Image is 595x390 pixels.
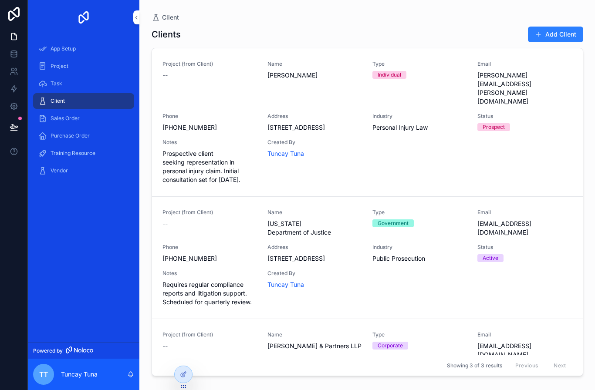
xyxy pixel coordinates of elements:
span: Email [477,331,572,338]
button: Add Client [528,27,583,42]
span: Sales Order [51,115,80,122]
span: [EMAIL_ADDRESS][DOMAIN_NAME] [477,342,572,359]
span: Personal Injury Law [372,123,467,132]
span: Status [477,244,572,251]
span: Training Resource [51,150,95,157]
span: Notes [162,139,257,146]
span: Type [372,209,467,216]
span: -- [162,71,168,80]
span: [STREET_ADDRESS] [267,123,362,132]
span: Notes [162,270,257,277]
span: Client [162,13,179,22]
span: [PHONE_NUMBER] [162,254,257,263]
span: App Setup [51,45,76,52]
a: Powered by [28,343,139,359]
span: Email [477,209,572,216]
span: Public Prosecution [372,254,467,263]
a: Tuncay Tuna [267,280,304,289]
h1: Clients [152,28,181,40]
span: Created By [267,270,362,277]
span: [PHONE_NUMBER] [162,123,257,132]
span: Name [267,61,362,67]
span: Purchase Order [51,132,90,139]
span: Type [372,61,467,67]
span: Industry [372,244,467,251]
span: Vendor [51,167,68,174]
span: Project (from Client) [162,209,257,216]
a: Vendor [33,163,134,178]
span: Name [267,331,362,338]
span: Task [51,80,62,87]
span: -- [162,219,168,228]
a: Client [152,13,179,22]
span: Industry [372,113,467,120]
span: [PERSON_NAME][EMAIL_ADDRESS][PERSON_NAME][DOMAIN_NAME] [477,71,572,106]
span: Type [372,331,467,338]
span: Address [267,244,362,251]
span: Created By [267,139,362,146]
div: Active [483,254,498,262]
span: Powered by [33,347,63,354]
span: Project (from Client) [162,331,257,338]
span: [PERSON_NAME] [267,71,362,80]
a: Project [33,58,134,74]
span: Project [51,63,68,70]
a: Task [33,76,134,91]
span: Status [477,113,572,120]
p: Tuncay Tuna [61,370,98,379]
div: Individual [378,71,401,79]
a: Purchase Order [33,128,134,144]
span: Showing 3 of 3 results [447,362,502,369]
a: Project (from Client)--Name[US_STATE] Department of JusticeTypeGovernmentEmail[EMAIL_ADDRESS][DOM... [152,197,583,319]
a: Sales Order [33,111,134,126]
span: Address [267,113,362,120]
a: App Setup [33,41,134,57]
span: [STREET_ADDRESS] [267,254,362,263]
span: Phone [162,113,257,120]
span: [US_STATE] Department of Justice [267,219,362,237]
span: -- [162,342,168,350]
span: TT [39,369,48,380]
a: Training Resource [33,145,134,161]
div: Government [378,219,409,227]
div: Prospect [483,123,505,131]
span: Requires regular compliance reports and litigation support. Scheduled for quarterly review. [162,280,257,306]
a: Project (from Client)--Name[PERSON_NAME]TypeIndividualEmail[PERSON_NAME][EMAIL_ADDRESS][PERSON_NA... [152,48,583,197]
img: App logo [77,10,91,24]
span: Prospective client seeking representation in personal injury claim. Initial consultation set for ... [162,149,257,184]
span: Client [51,97,65,104]
span: [PERSON_NAME] & Partners LLP [267,342,362,350]
span: Email [477,61,572,67]
span: [EMAIL_ADDRESS][DOMAIN_NAME] [477,219,572,237]
span: Name [267,209,362,216]
div: Corporate [378,342,403,350]
span: Project (from Client) [162,61,257,67]
a: Client [33,93,134,109]
div: scrollable content [28,35,139,190]
a: Tuncay Tuna [267,149,304,158]
span: Phone [162,244,257,251]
